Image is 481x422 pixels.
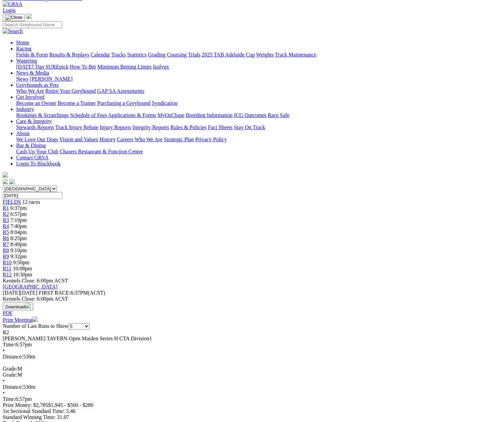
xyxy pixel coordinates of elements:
[3,408,65,414] span: 1st Sectional Standard Time:
[99,137,115,142] a: History
[16,58,37,64] a: Wagering
[3,172,8,178] img: logo-grsa-white.png
[32,316,38,322] img: printer.svg
[100,124,131,130] a: Injury Reports
[16,40,29,45] a: Home
[3,384,478,390] div: 530m
[16,52,478,58] div: Racing
[3,414,56,420] span: Standard Winning Time:
[30,76,72,82] a: [PERSON_NAME]
[3,229,9,235] span: R5
[3,302,33,310] button: Download
[132,124,169,130] a: Integrity Reports
[22,199,40,205] span: 12 races
[10,211,27,217] span: 6:57pm
[70,112,107,118] a: Schedule of Fees
[10,241,27,247] span: 8:49pm
[16,124,54,130] a: Stewards Reports
[3,260,12,265] a: R10
[117,137,133,142] a: Careers
[16,143,46,148] a: Bar & Dining
[188,52,200,57] a: Trials
[275,52,316,57] a: Track Maintenance
[3,384,23,390] span: Distance:
[3,241,9,247] a: R7
[91,52,110,57] a: Calendar
[186,112,233,118] a: Breeding Information
[45,64,68,70] a: SUREpick
[59,137,98,142] a: Vision and Values
[97,100,150,106] a: Purchasing a Greyhound
[16,70,49,76] a: News & Media
[97,64,151,70] a: Minimum Betting Limits
[16,46,31,51] a: Racing
[10,223,27,229] span: 7:40pm
[16,137,478,143] div: About
[3,278,68,283] span: Kennels Close: 6:00pm ACST
[16,52,48,57] a: Fields & Form
[3,390,5,396] span: •
[10,205,27,211] span: 6:37pm
[3,330,9,335] span: R2
[16,106,34,112] a: Industry
[16,88,478,94] div: Greyhounds as Pets
[16,124,478,130] div: Care & Integrity
[111,52,126,57] a: Tracks
[3,284,58,290] a: [GEOGRAPHIC_DATA]
[25,303,31,308] img: download.svg
[3,28,23,34] img: Search
[3,217,9,223] a: R3
[3,235,9,241] span: R6
[234,112,266,118] a: ICG Outcomes
[3,296,478,302] div: Kennels Close: 6:00pm ACST
[3,310,478,316] div: Download
[3,378,5,384] span: •
[66,408,75,414] span: 5.46
[234,124,265,130] a: Stay On Track
[3,7,15,13] a: Login
[16,64,478,70] div: Wagering
[158,112,184,118] a: MyOzChase
[16,112,478,118] div: Industry
[58,100,96,106] a: Become a Trainer
[3,290,20,296] span: [DATE]
[16,76,28,82] a: News
[10,247,27,253] span: 9:10pm
[268,112,289,118] a: Race Safe
[10,254,27,259] span: 9:32pm
[16,64,44,70] a: [DATE] Tips
[10,217,27,223] span: 7:19pm
[3,290,37,296] span: [DATE]
[3,402,478,408] div: Prize Money: $2,785
[16,130,30,136] a: About
[3,372,478,378] div: M
[135,137,163,142] a: Who We Are
[164,137,194,142] a: Strategic Plan
[70,64,96,70] a: How To Bet
[3,272,12,277] a: R12
[16,100,56,106] a: Become an Owner
[256,52,274,57] a: Weights
[148,52,166,57] a: Grading
[16,112,69,118] a: Bookings & Scratchings
[3,179,8,184] img: facebook.svg
[16,94,44,100] a: Get Involved
[16,88,44,94] a: Who We Are
[10,229,27,235] span: 8:04pm
[3,254,9,259] a: R9
[3,199,21,205] a: FIELDS
[10,235,27,241] span: 8:25pm
[3,211,9,217] a: R2
[3,366,478,372] div: M
[3,223,9,229] a: R4
[13,266,32,271] span: 10:08pm
[9,179,15,184] img: twitter.svg
[26,13,32,19] img: logo-grsa-white.png
[3,396,15,402] span: Time:
[3,266,11,271] a: R11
